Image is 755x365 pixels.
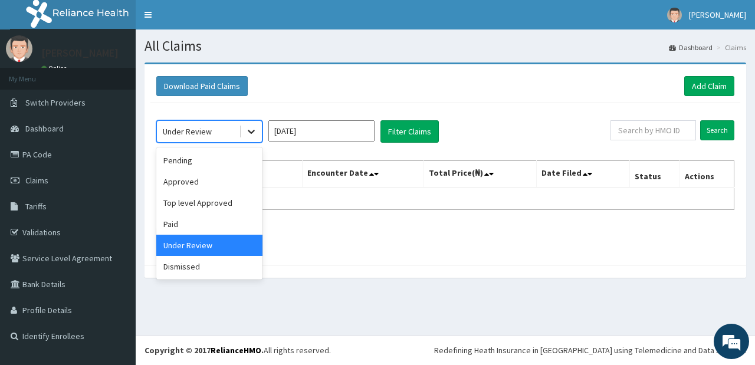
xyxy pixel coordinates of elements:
th: Date Filed [536,161,629,188]
a: Online [41,64,70,73]
div: Pending [156,150,262,171]
textarea: Type your message and hit 'Enter' [6,241,225,282]
button: Filter Claims [380,120,439,143]
footer: All rights reserved. [136,335,755,365]
th: Total Price(₦) [424,161,536,188]
button: Download Paid Claims [156,76,248,96]
span: Switch Providers [25,97,86,108]
th: Encounter Date [302,161,424,188]
div: Approved [156,171,262,192]
div: Minimize live chat window [193,6,222,34]
span: Dashboard [25,123,64,134]
div: Dismissed [156,256,262,277]
a: Add Claim [684,76,734,96]
img: User Image [667,8,682,22]
li: Claims [714,42,746,52]
input: Select Month and Year [268,120,375,142]
div: Redefining Heath Insurance in [GEOGRAPHIC_DATA] using Telemedicine and Data Science! [434,344,746,356]
h1: All Claims [145,38,746,54]
a: RelianceHMO [211,345,261,356]
input: Search [700,120,734,140]
div: Paid [156,213,262,235]
strong: Copyright © 2017 . [145,345,264,356]
div: Top level Approved [156,192,262,213]
span: Claims [25,175,48,186]
img: d_794563401_company_1708531726252_794563401 [22,59,48,88]
input: Search by HMO ID [610,120,696,140]
div: Under Review [163,126,212,137]
span: Tariffs [25,201,47,212]
a: Dashboard [669,42,713,52]
img: User Image [6,35,32,62]
span: We're online! [68,108,163,227]
th: Status [629,161,679,188]
div: Chat with us now [61,66,198,81]
div: Under Review [156,235,262,256]
p: [PERSON_NAME] [41,48,119,58]
th: Actions [679,161,734,188]
span: [PERSON_NAME] [689,9,746,20]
